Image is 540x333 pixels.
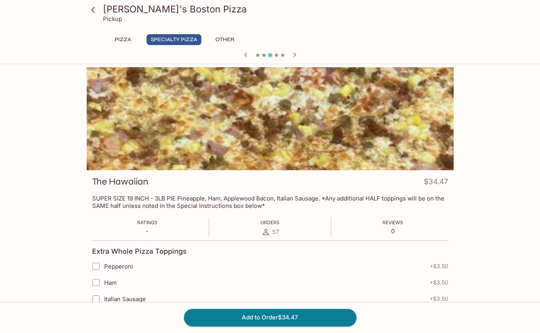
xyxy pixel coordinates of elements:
span: 57 [272,228,279,235]
p: 0 [383,227,403,235]
button: Pizza [105,34,140,45]
button: Specialty Pizza [147,34,201,45]
span: Reviews [383,220,403,225]
p: Pickup [103,15,122,23]
h4: $34.47 [424,176,448,191]
p: - [137,227,157,235]
button: Other [208,34,243,45]
h4: Extra Whole Pizza Toppings [92,247,187,256]
div: The Hawaiian [87,67,454,170]
h3: The Hawaiian [92,176,148,188]
span: Ham [104,279,117,286]
span: + $3.50 [430,296,448,302]
h3: [PERSON_NAME]'s Boston Pizza [103,3,451,15]
span: Italian Sausage [104,295,146,303]
span: Orders [260,220,280,225]
span: + $3.50 [430,263,448,269]
span: Ratings [137,220,157,225]
span: Pepperoni [104,263,133,270]
span: + $3.50 [430,279,448,286]
button: Add to Order$34.47 [184,309,357,326]
p: SUPER SIZE 19 INCH - 3LB PIE Pineapple, Ham, Applewood Bacon, Italian Sausage. *Any additional HA... [92,195,448,209]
